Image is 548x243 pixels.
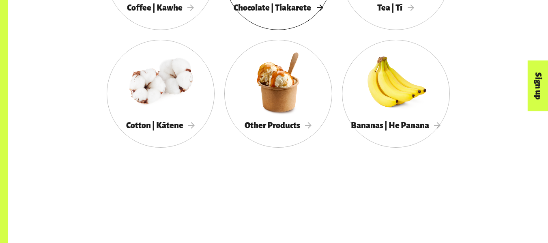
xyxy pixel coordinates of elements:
span: Coffee | Kawhe [127,3,194,12]
span: Tea | Tī [377,3,414,12]
a: Cotton | Kātene [107,40,215,148]
span: Chocolate | Tiakarete [234,3,323,12]
span: Other Products [245,121,312,130]
a: Bananas | He Panana [342,40,450,148]
span: Cotton | Kātene [126,121,195,130]
span: Bananas | He Panana [351,121,441,130]
a: Other Products [224,40,332,148]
